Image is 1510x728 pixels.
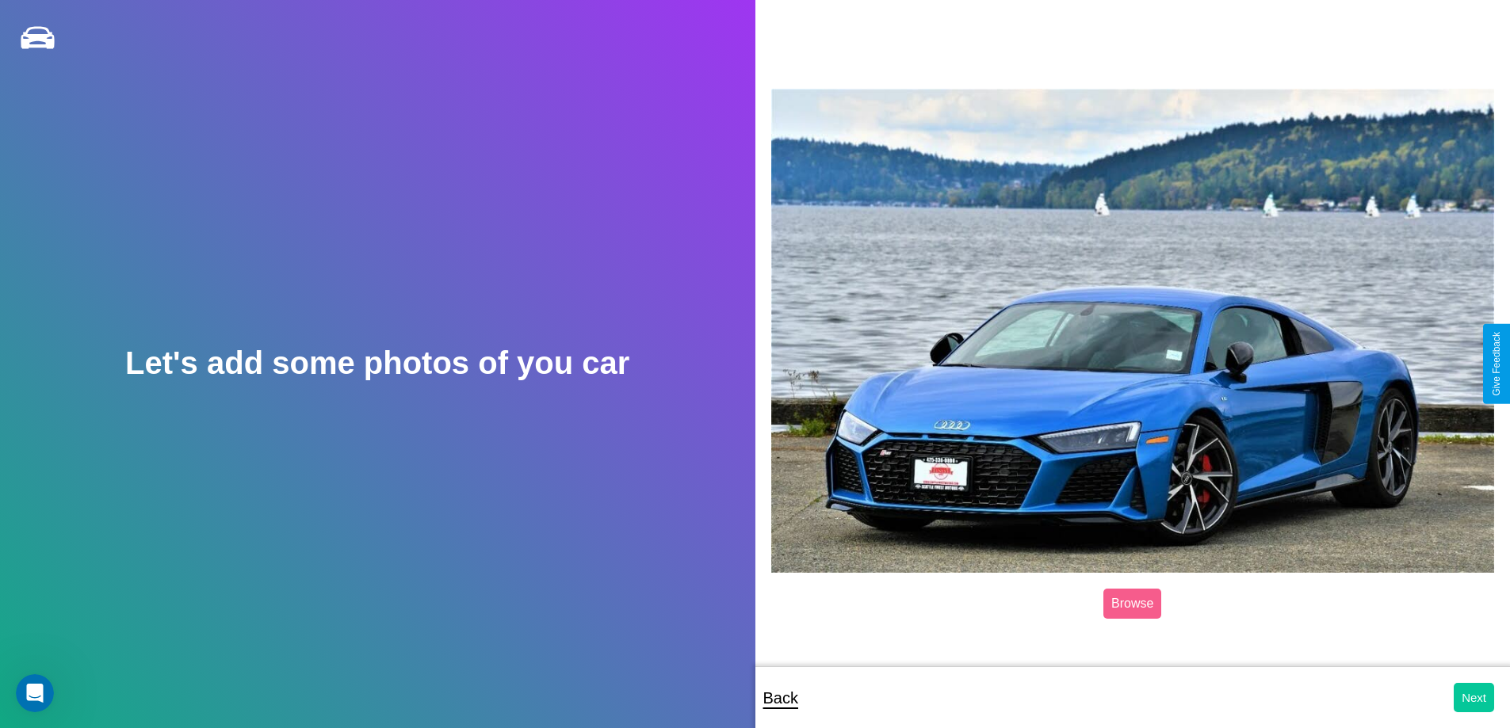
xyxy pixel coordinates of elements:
div: Give Feedback [1491,332,1502,396]
label: Browse [1103,589,1161,619]
iframe: Intercom live chat [16,674,54,712]
img: posted [771,89,1495,574]
h2: Let's add some photos of you car [125,345,629,381]
p: Back [763,684,798,712]
button: Next [1454,683,1494,712]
